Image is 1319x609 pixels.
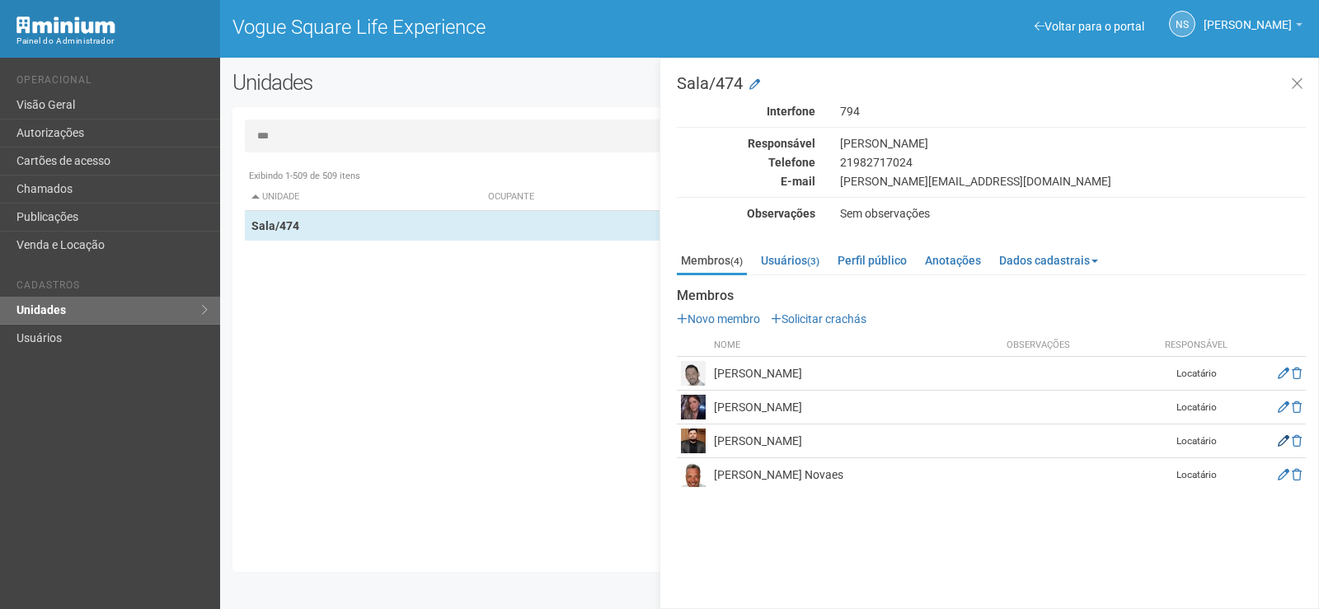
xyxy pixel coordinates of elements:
div: [PERSON_NAME][EMAIL_ADDRESS][DOMAIN_NAME] [828,174,1318,189]
img: user.png [681,361,706,386]
td: Locatário [1155,391,1237,424]
th: Unidade: activate to sort column descending [245,184,482,211]
img: user.png [681,429,706,453]
img: Minium [16,16,115,34]
div: Telefone [664,155,828,170]
td: Locatário [1155,357,1237,391]
li: Cadastros [16,279,208,297]
div: Responsável [664,136,828,151]
strong: Sala/474 [251,219,299,232]
a: Dados cadastrais [995,248,1102,273]
a: Solicitar crachás [771,312,866,326]
div: E-mail [664,174,828,189]
a: Excluir membro [1292,468,1302,481]
a: Editar membro [1278,401,1289,414]
a: Editar membro [1278,468,1289,481]
li: Operacional [16,74,208,91]
th: Ocupante: activate to sort column ascending [481,184,913,211]
a: Perfil público [833,248,911,273]
div: Interfone [664,104,828,119]
td: [PERSON_NAME] [710,391,1002,424]
th: Responsável [1155,335,1237,357]
div: Observações [664,206,828,221]
td: Locatário [1155,458,1237,492]
a: [PERSON_NAME] [1204,21,1303,34]
img: user.png [681,462,706,487]
h3: Sala/474 [677,75,1306,91]
a: Excluir membro [1292,367,1302,380]
a: Usuários(3) [757,248,824,273]
a: Voltar para o portal [1035,20,1144,33]
a: NS [1169,11,1195,37]
a: Anotações [921,248,985,273]
div: Painel do Administrador [16,34,208,49]
td: [PERSON_NAME] Novaes [710,458,1002,492]
span: Nicolle Silva [1204,2,1292,31]
a: Novo membro [677,312,760,326]
div: 794 [828,104,1318,119]
th: Nome [710,335,1002,357]
strong: Membros [677,288,1306,303]
a: Editar membro [1278,434,1289,447]
div: [PERSON_NAME] [828,136,1318,151]
a: Excluir membro [1292,434,1302,447]
td: [PERSON_NAME] [710,424,1002,458]
div: Exibindo 1-509 de 509 itens [245,169,1294,184]
small: (3) [807,255,819,267]
td: Locatário [1155,424,1237,458]
a: Modificar a unidade [749,77,760,93]
small: (4) [730,255,743,267]
td: [PERSON_NAME] [710,357,1002,391]
h2: Unidades [232,70,666,95]
div: Sem observações [828,206,1318,221]
h1: Vogue Square Life Experience [232,16,758,38]
th: Observações [1002,335,1155,357]
a: Membros(4) [677,248,747,275]
a: Excluir membro [1292,401,1302,414]
img: user.png [681,395,706,419]
a: Editar membro [1278,367,1289,380]
div: 21982717024 [828,155,1318,170]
